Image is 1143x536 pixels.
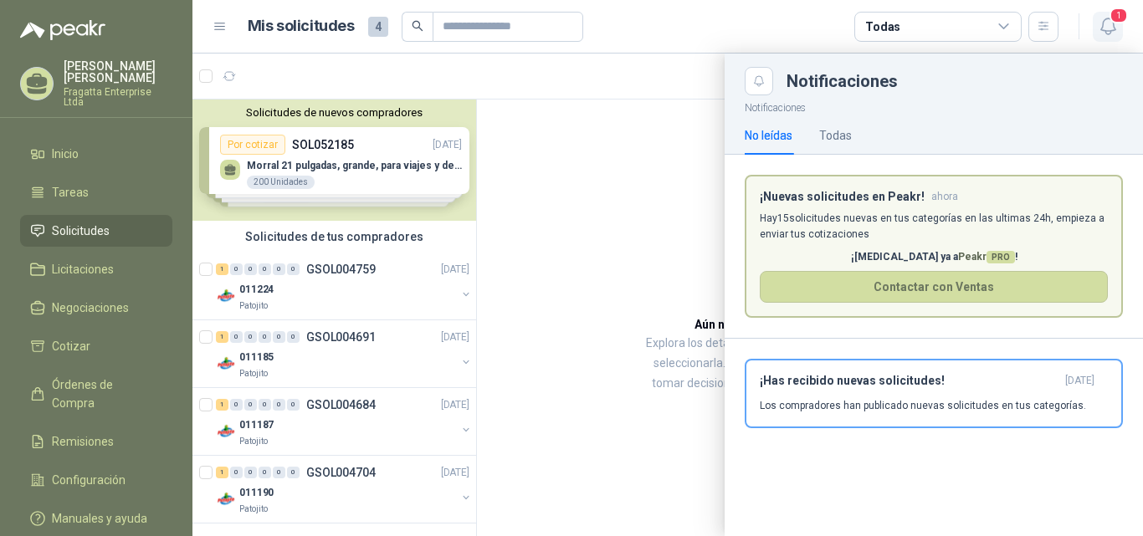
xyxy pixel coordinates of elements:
[412,20,423,32] span: search
[248,14,355,38] h1: Mis solicitudes
[745,126,792,145] div: No leídas
[760,271,1108,303] button: Contactar con Ventas
[865,18,900,36] div: Todas
[760,374,1058,388] h3: ¡Has recibido nuevas solicitudes!
[725,95,1143,116] p: Notificaciones
[20,176,172,208] a: Tareas
[760,190,925,204] h3: ¡Nuevas solicitudes en Peakr!
[760,211,1108,242] p: Hay 15 solicitudes nuevas en tus categorías en las ultimas 24h, empieza a enviar tus cotizaciones
[745,67,773,95] button: Close
[760,398,1086,413] p: Los compradores han publicado nuevas solicitudes en tus categorías.
[20,20,105,40] img: Logo peakr
[1093,12,1123,42] button: 1
[20,215,172,247] a: Solicitudes
[20,138,172,170] a: Inicio
[20,330,172,362] a: Cotizar
[20,426,172,457] a: Remisiones
[52,375,156,412] span: Órdenes de Compra
[52,471,126,489] span: Configuración
[20,464,172,496] a: Configuración
[20,369,172,419] a: Órdenes de Compra
[787,73,1123,89] div: Notificaciones
[52,509,147,528] span: Manuales y ayuda
[760,249,1108,265] p: ¡[MEDICAL_DATA] ya a !
[20,253,172,285] a: Licitaciones
[52,222,110,240] span: Solicitudes
[1110,8,1128,23] span: 1
[52,145,79,163] span: Inicio
[958,251,1015,263] span: Peakr
[52,260,114,278] span: Licitaciones
[931,190,958,204] span: ahora
[52,432,114,451] span: Remisiones
[52,183,89,202] span: Tareas
[987,251,1015,263] span: PRO
[64,60,172,84] p: [PERSON_NAME] [PERSON_NAME]
[819,126,852,145] div: Todas
[64,87,172,107] p: Fragatta Enterprise Ltda
[745,359,1123,428] button: ¡Has recibido nuevas solicitudes![DATE] Los compradores han publicado nuevas solicitudes en tus c...
[1065,374,1094,388] span: [DATE]
[20,503,172,534] a: Manuales y ayuda
[52,299,129,317] span: Negociaciones
[20,292,172,324] a: Negociaciones
[52,337,90,355] span: Cotizar
[368,17,388,37] span: 4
